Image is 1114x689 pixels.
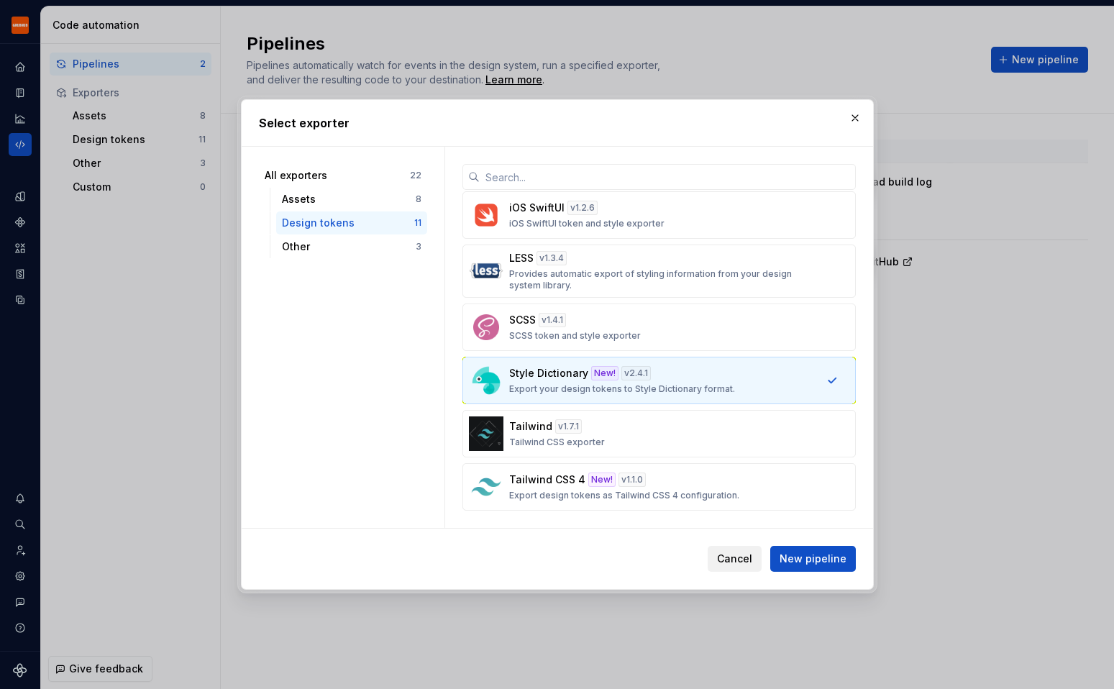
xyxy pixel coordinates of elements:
button: All exporters22 [259,164,427,187]
p: Export your design tokens to Style Dictionary format. [509,383,735,395]
button: Style DictionaryNew!v2.4.1Export your design tokens to Style Dictionary format. [462,357,856,404]
div: 8 [416,193,421,205]
div: v 1.2.6 [567,201,598,215]
button: SCSSv1.4.1SCSS token and style exporter [462,304,856,351]
div: 11 [414,217,421,229]
div: v 1.4.1 [539,313,566,327]
button: Cancel [708,546,762,572]
div: New! [591,366,618,380]
p: SCSS [509,313,536,327]
div: 3 [416,241,421,252]
div: v 1.3.4 [537,251,567,265]
p: Tailwind CSS exporter [509,437,605,448]
button: iOS SwiftUIv1.2.6iOS SwiftUI token and style exporter [462,191,856,239]
input: Search... [480,164,856,190]
span: New pipeline [780,552,846,566]
div: Design tokens [282,216,414,230]
p: SCSS token and style exporter [509,330,641,342]
p: Style Dictionary [509,366,588,380]
div: Other [282,239,416,254]
button: Tailwindv1.7.1Tailwind CSS exporter [462,410,856,457]
div: v 1.1.0 [618,473,646,487]
button: LESSv1.3.4Provides automatic export of styling information from your design system library. [462,245,856,298]
p: iOS SwiftUI [509,201,565,215]
div: 22 [410,170,421,181]
button: Other3 [276,235,427,258]
p: iOS SwiftUI token and style exporter [509,218,665,229]
button: New pipeline [770,546,856,572]
p: Export design tokens as Tailwind CSS 4 configuration. [509,490,739,501]
div: Assets [282,192,416,206]
p: Tailwind CSS 4 [509,473,585,487]
div: v 2.4.1 [621,366,651,380]
span: Cancel [717,552,752,566]
button: Tailwind CSS 4New!v1.1.0Export design tokens as Tailwind CSS 4 configuration. [462,463,856,511]
p: Provides automatic export of styling information from your design system library. [509,268,800,291]
h2: Select exporter [259,114,856,132]
div: All exporters [265,168,410,183]
p: Tailwind [509,419,552,434]
button: Assets8 [276,188,427,211]
div: v 1.7.1 [555,419,582,434]
div: New! [588,473,616,487]
p: LESS [509,251,534,265]
button: Design tokens11 [276,211,427,234]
